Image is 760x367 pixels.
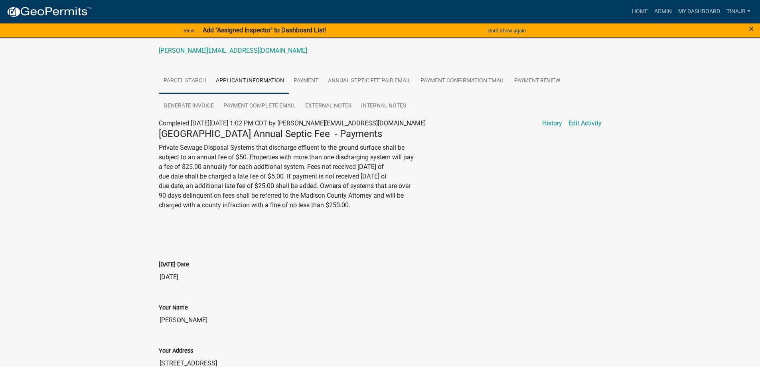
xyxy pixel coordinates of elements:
[749,23,754,34] span: ×
[629,4,651,19] a: Home
[323,68,416,94] a: Annual Septic Fee Paid Email
[159,93,219,119] a: Generate Invoice
[159,305,188,311] label: Your Name
[159,348,193,354] label: Your Address
[723,4,754,19] a: Tinajb
[509,68,565,94] a: Payment Review
[159,128,602,140] h4: [GEOGRAPHIC_DATA] Annual Septic Fee - Payments
[484,24,529,37] button: Don't show again
[569,119,602,128] a: Edit Activity
[203,26,326,34] strong: Add "Assigned Inspector" to Dashboard List!
[180,24,198,37] a: View
[542,119,562,128] a: History
[300,93,356,119] a: External Notes
[159,143,602,210] p: Private Sewage Disposal Systems that discharge effluent to the ground surface shall be subject to...
[159,68,211,94] a: Parcel search
[749,24,754,34] button: Close
[675,4,723,19] a: My Dashboard
[211,68,289,94] a: Applicant Information
[651,4,675,19] a: Admin
[159,262,189,268] label: [DATE] Date
[416,68,509,94] a: Payment Confirmation Email
[356,93,411,119] a: Internal Notes
[289,68,323,94] a: Payment
[219,93,300,119] a: Payment Complete Email
[159,119,426,127] span: Completed [DATE][DATE] 1:02 PM CDT by [PERSON_NAME][EMAIL_ADDRESS][DOMAIN_NAME]
[159,47,307,54] a: [PERSON_NAME][EMAIL_ADDRESS][DOMAIN_NAME]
